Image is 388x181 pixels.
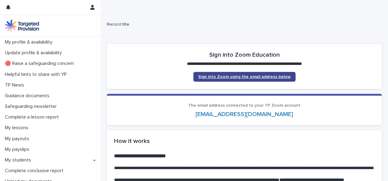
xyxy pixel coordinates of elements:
[2,114,64,120] p: Complete a lesson report
[198,75,291,79] span: Sign into Zoom using the email address below
[2,125,33,131] p: My lessons
[5,20,39,32] img: M5nRWzHhSzIhMunXDL62
[2,157,36,163] p: My students
[2,136,34,142] p: My payouts
[107,22,379,27] h2: Record title
[2,61,79,66] p: 🔴 Raise a safeguarding concern
[2,39,57,45] p: My profile & availability
[209,51,280,59] h2: Sign into Zoom Education
[2,104,62,109] p: Safeguarding newsletter
[2,93,54,99] p: Guidance documents
[193,72,296,82] a: Sign into Zoom using the email address below
[2,82,29,88] p: TP News
[2,50,67,56] p: Update profile & availability
[2,147,34,152] p: My payslips
[2,168,68,174] p: Complete conclusive report
[188,103,300,108] span: The email address connected to your TP Zoom account
[196,111,293,117] a: [EMAIL_ADDRESS][DOMAIN_NAME]
[2,72,72,77] p: Helpful hints to share with YP
[114,137,375,145] h2: How it works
